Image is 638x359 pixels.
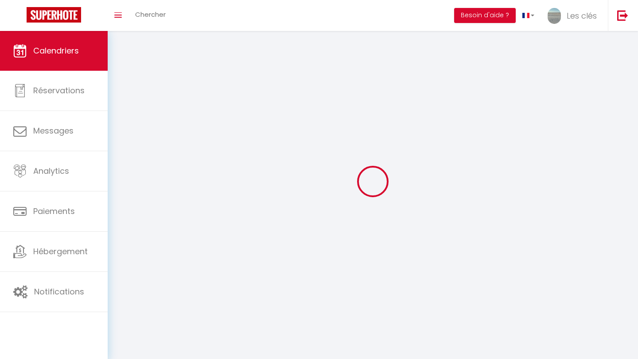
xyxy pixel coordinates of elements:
span: Messages [33,125,74,136]
img: ... [548,8,561,24]
span: Chercher [135,10,166,19]
span: Hébergement [33,246,88,257]
span: Les clés [567,10,597,21]
span: Réservations [33,85,85,96]
img: logout [617,10,628,21]
img: Super Booking [27,7,81,23]
span: Notifications [34,286,84,297]
button: Besoin d'aide ? [454,8,516,23]
span: Analytics [33,165,69,176]
span: Paiements [33,206,75,217]
span: Calendriers [33,45,79,56]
